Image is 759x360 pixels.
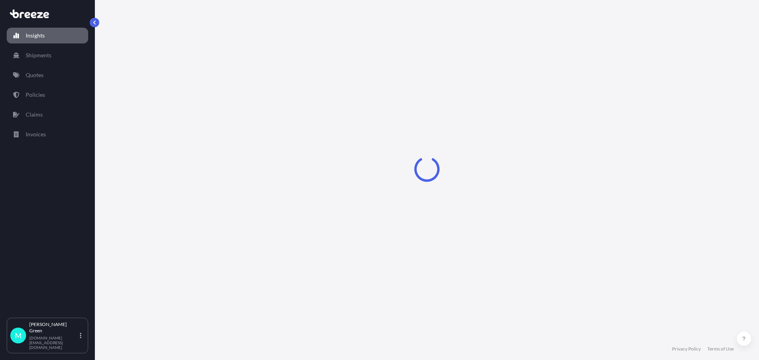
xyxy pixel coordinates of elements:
a: Privacy Policy [672,346,701,352]
a: Insights [7,28,88,43]
a: Claims [7,107,88,123]
a: Policies [7,87,88,103]
p: Policies [26,91,45,99]
a: Terms of Use [707,346,734,352]
a: Invoices [7,126,88,142]
a: Quotes [7,67,88,83]
p: [PERSON_NAME] Green [29,321,78,334]
a: Shipments [7,47,88,63]
p: Claims [26,111,43,119]
p: Quotes [26,71,43,79]
p: [DOMAIN_NAME][EMAIL_ADDRESS][DOMAIN_NAME] [29,335,78,350]
span: M [15,332,22,339]
p: Shipments [26,51,51,59]
p: Insights [26,32,45,40]
p: Invoices [26,130,46,138]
